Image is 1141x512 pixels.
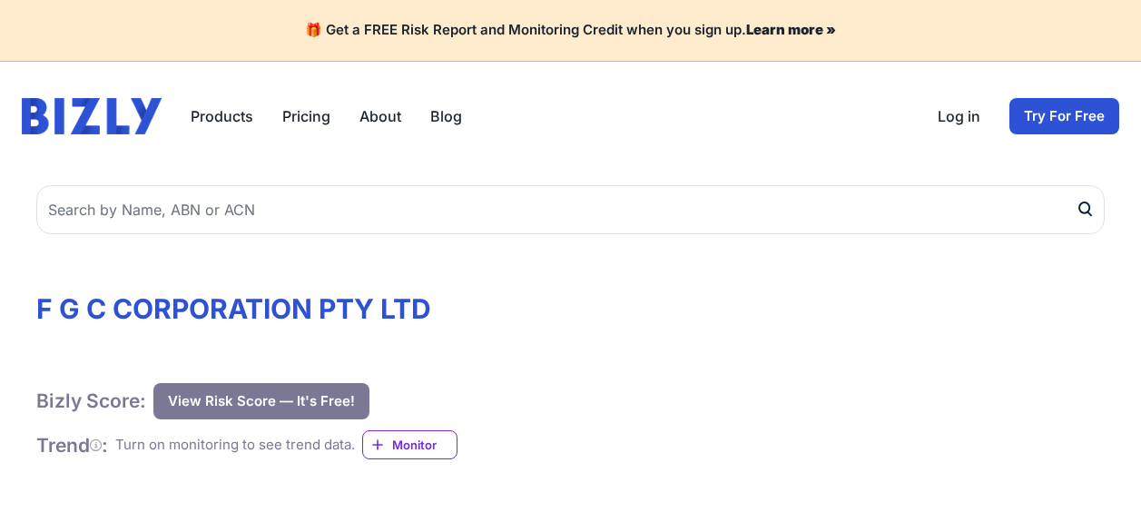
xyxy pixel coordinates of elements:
div: Turn on monitoring to see trend data. [115,435,355,456]
button: Products [191,105,253,127]
h4: 🎁 Get a FREE Risk Report and Monitoring Credit when you sign up. [22,22,1119,39]
button: View Risk Score — It's Free! [153,383,369,419]
a: About [359,105,401,127]
a: Blog [430,105,462,127]
h1: Bizly Score: [36,389,146,413]
a: Pricing [282,105,330,127]
a: Monitor [362,430,457,459]
h1: Trend : [36,433,108,458]
input: Search by Name, ABN or ACN [36,185,1105,234]
a: Try For Free [1009,98,1119,134]
a: Log in [938,105,980,127]
span: Monitor [392,436,457,454]
a: Learn more » [746,21,836,38]
h1: F G C CORPORATION PTY LTD [36,292,1105,325]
